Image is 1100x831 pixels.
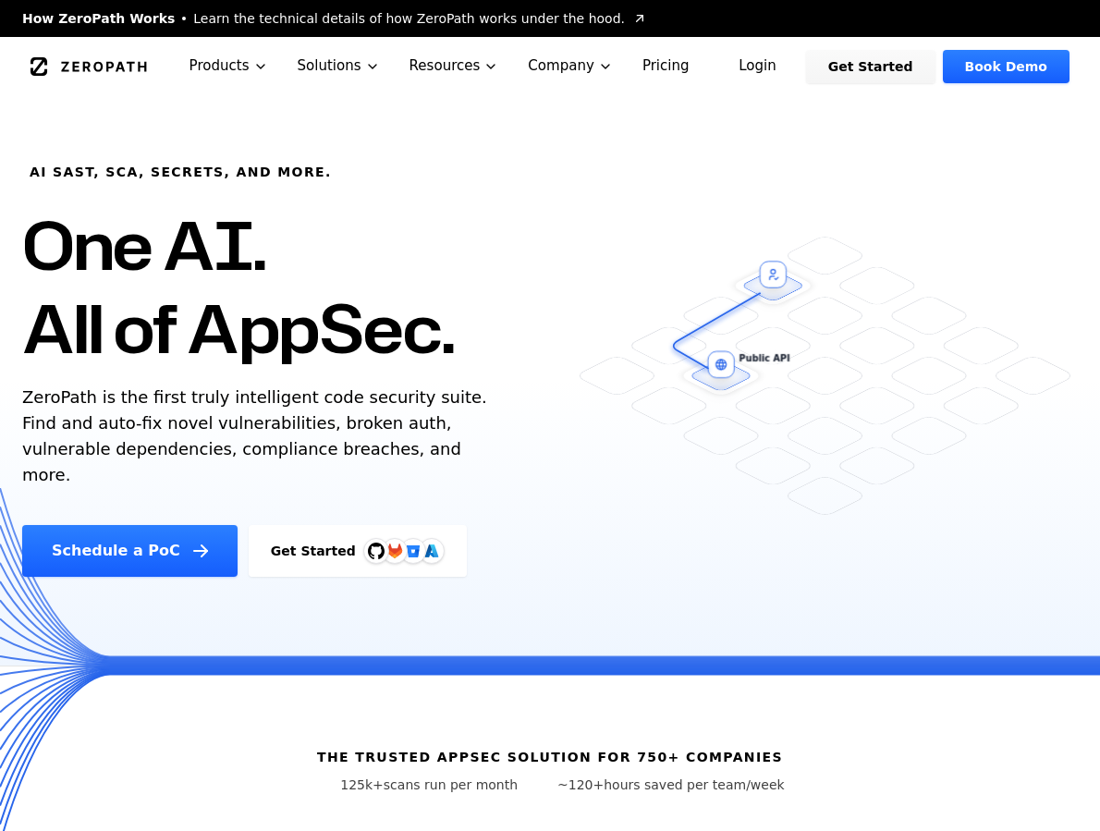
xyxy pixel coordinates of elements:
svg: Bitbucket [403,541,423,561]
h6: The trusted AppSec solution for 750+ companies [317,748,783,766]
img: GitLab [376,532,413,569]
span: How ZeroPath Works [22,9,175,28]
img: GitHub [368,543,385,559]
h6: AI SAST, SCA, Secrets, and more. [30,163,332,181]
a: Book Demo [943,50,1069,83]
h1: One AI. All of AppSec. [22,203,454,370]
img: Azure [424,544,439,558]
a: Login [716,50,799,83]
a: Get StartedGitHubGitLabAzure [249,525,467,577]
button: Solutions [283,37,395,95]
button: Products [175,37,283,95]
span: ~120+ [557,777,604,792]
a: Pricing [628,37,704,95]
p: ZeroPath is the first truly intelligent code security suite. Find and auto-fix novel vulnerabilit... [22,385,495,488]
span: Learn the technical details of how ZeroPath works under the hood. [193,9,625,28]
p: scans run per month [315,776,543,794]
a: Get Started [806,50,935,83]
span: 125k+ [340,777,384,792]
a: Schedule a PoC [22,525,238,577]
button: Resources [395,37,514,95]
p: hours saved per team/week [557,776,785,794]
a: How ZeroPath WorksLearn the technical details of how ZeroPath works under the hood. [22,9,647,28]
button: Company [513,37,628,95]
